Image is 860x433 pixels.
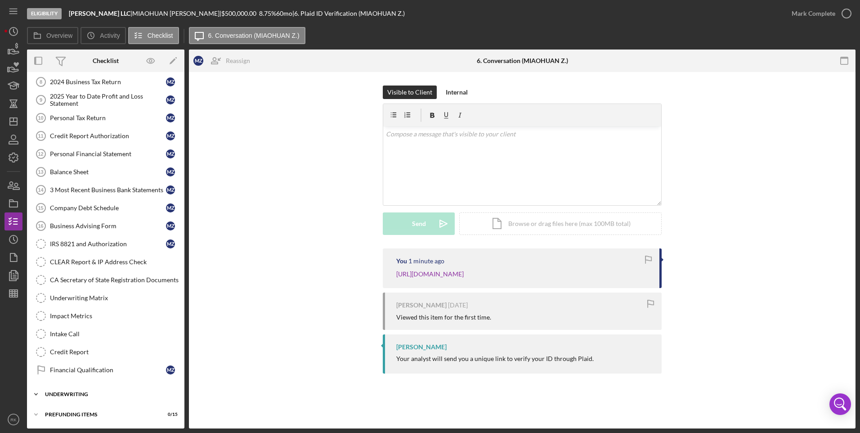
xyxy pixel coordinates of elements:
tspan: 10 [38,115,43,121]
div: CA Secretary of State Registration Documents [50,276,179,284]
div: CLEAR Report & IP Address Check [50,258,179,266]
button: RK [4,410,22,428]
text: RK [10,417,17,422]
div: M Z [166,95,175,104]
label: Overview [46,32,72,39]
div: 60 mo [276,10,292,17]
a: Financial QualificationMZ [31,361,180,379]
button: Overview [27,27,78,44]
button: Visible to Client [383,86,437,99]
div: Personal Financial Statement [50,150,166,158]
time: 2025-08-25 18:00 [408,257,444,265]
button: Checklist [128,27,179,44]
div: M Z [193,56,203,66]
div: M Z [166,149,175,158]
label: Checklist [148,32,173,39]
tspan: 8 [40,79,42,85]
a: Impact Metrics [31,307,180,325]
a: 12Personal Financial StatementMZ [31,145,180,163]
button: MZReassign [189,52,259,70]
button: Internal [441,86,472,99]
b: [PERSON_NAME] LLC [69,9,130,17]
div: | [69,10,132,17]
button: Activity [81,27,125,44]
div: Personal Tax Return [50,114,166,122]
div: Underwriting [45,392,173,397]
button: Send [383,212,455,235]
div: M Z [166,365,175,374]
div: Impact Metrics [50,312,179,320]
div: $500,000.00 [221,10,259,17]
div: M Z [166,131,175,140]
a: [URL][DOMAIN_NAME] [396,270,464,278]
a: 10Personal Tax ReturnMZ [31,109,180,127]
tspan: 16 [38,223,43,229]
a: 13Balance SheetMZ [31,163,180,181]
tspan: 14 [38,187,44,193]
div: 2024 Business Tax Return [50,78,166,86]
div: Reassign [226,52,250,70]
button: 6. Conversation (MIAOHUAN Z.) [189,27,305,44]
div: Credit Report Authorization [50,132,166,140]
div: Balance Sheet [50,168,166,176]
div: Checklist [93,57,119,64]
div: Open Intercom Messenger [829,393,851,415]
div: M Z [166,203,175,212]
a: CA Secretary of State Registration Documents [31,271,180,289]
button: Mark Complete [783,5,856,23]
a: Intake Call [31,325,180,343]
div: IRS 8821 and Authorization [50,240,166,248]
tspan: 13 [38,169,43,175]
div: Prefunding Items [45,412,155,417]
div: Intake Call [50,330,179,338]
a: 143 Most Recent Business Bank StatementsMZ [31,181,180,199]
div: MIAOHUAN [PERSON_NAME] | [132,10,221,17]
a: CLEAR Report & IP Address Check [31,253,180,271]
tspan: 12 [38,151,43,157]
div: | 6. Plaid ID Verification (MIAOHUAN Z.) [292,10,405,17]
div: Internal [446,86,468,99]
div: M Z [166,185,175,194]
a: IRS 8821 and AuthorizationMZ [31,235,180,253]
div: Your analyst will send you a unique link to verify your ID through Plaid. [396,355,594,362]
a: Underwriting Matrix [31,289,180,307]
div: Financial Qualification [50,366,166,374]
a: 15Company Debt ScheduleMZ [31,199,180,217]
div: M Z [166,239,175,248]
div: Company Debt Schedule [50,204,166,212]
div: [PERSON_NAME] [396,343,447,351]
div: Send [412,212,426,235]
div: 0 / 15 [161,412,178,417]
a: 82024 Business Tax ReturnMZ [31,73,180,91]
div: Underwriting Matrix [50,294,179,302]
div: Eligibility [27,8,62,19]
div: [PERSON_NAME] [396,302,447,309]
div: 3 Most Recent Business Bank Statements [50,186,166,194]
a: 16Business Advising FormMZ [31,217,180,235]
label: 6. Conversation (MIAOHUAN Z.) [208,32,300,39]
div: M Z [166,221,175,230]
div: M Z [166,77,175,86]
tspan: 11 [38,133,43,139]
div: Viewed this item for the first time. [396,314,491,321]
div: M Z [166,167,175,176]
label: Activity [100,32,120,39]
a: 92025 Year to Date Profit and Loss StatementMZ [31,91,180,109]
time: 2025-08-15 17:37 [448,302,468,309]
div: 6. Conversation (MIAOHUAN Z.) [477,57,568,64]
a: 11Credit Report AuthorizationMZ [31,127,180,145]
tspan: 9 [40,97,42,103]
div: 8.75 % [259,10,276,17]
div: You [396,257,407,265]
div: Business Advising Form [50,222,166,230]
div: 2025 Year to Date Profit and Loss Statement [50,93,166,107]
tspan: 15 [38,205,43,211]
div: Mark Complete [792,5,835,23]
a: Credit Report [31,343,180,361]
div: M Z [166,113,175,122]
div: Visible to Client [387,86,432,99]
div: Credit Report [50,348,179,356]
